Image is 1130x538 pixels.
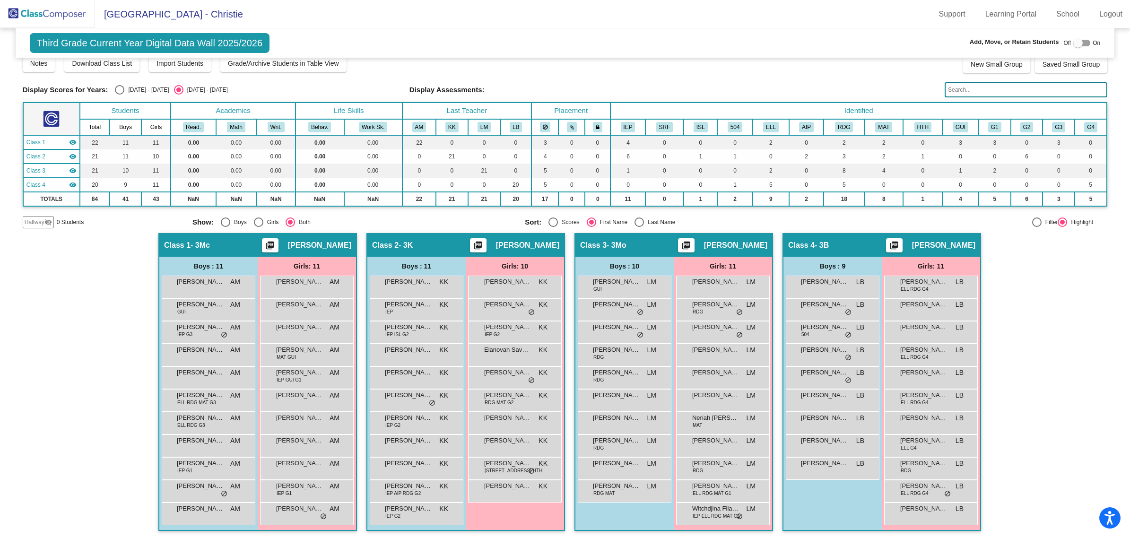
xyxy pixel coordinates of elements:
td: 21 [468,164,501,178]
td: 0.00 [171,178,216,192]
button: IEP [621,122,635,132]
td: 2 [979,164,1011,178]
button: SRF [656,122,673,132]
button: Grade/Archive Students in Table View [220,55,347,72]
button: Print Students Details [886,238,903,252]
td: 0 [402,164,436,178]
span: [PERSON_NAME] [593,277,640,286]
span: LB [856,277,864,287]
td: 0 [436,135,468,149]
td: 9 [753,192,789,206]
td: 1 [903,149,942,164]
span: Off [1063,39,1071,47]
td: 0.00 [216,149,257,164]
td: 18 [824,192,864,206]
span: Class 1 [26,138,45,147]
th: Group 3 [1043,119,1075,135]
td: 6 [1011,149,1043,164]
td: 0 [1011,164,1043,178]
span: Class 2 [26,152,45,161]
th: Academics [171,103,295,119]
button: LB [510,122,522,132]
td: 0 [501,164,531,178]
td: 8 [824,164,864,178]
td: 0 [468,135,501,149]
th: ISLE Program [684,119,717,135]
td: 21 [468,192,501,206]
th: Guidance Interventions Including 3:3 [942,119,979,135]
button: HTH [914,122,931,132]
td: 1 [942,164,979,178]
td: 5 [753,178,789,192]
td: 0.00 [216,178,257,192]
td: 0.00 [257,178,296,192]
span: LM [647,277,656,287]
td: 0 [585,178,610,192]
mat-icon: picture_as_pdf [680,241,692,254]
span: Display Scores for Years: [23,86,108,94]
td: 9 [110,178,141,192]
mat-radio-group: Select an option [115,85,227,95]
button: ELL [763,122,779,132]
th: Students [80,103,171,119]
div: Boys : 11 [159,257,258,276]
span: [PERSON_NAME] [801,277,848,286]
td: 4 [864,164,903,178]
td: 41 [110,192,141,206]
span: Saved Small Group [1043,61,1100,68]
td: 4 [531,149,558,164]
div: Boys : 9 [783,257,882,276]
span: LM [747,277,756,287]
button: G1 [988,122,1001,132]
th: Amanda McMahon [402,119,436,135]
td: NaN [216,192,257,206]
button: KK [445,122,459,132]
mat-icon: visibility [69,181,77,189]
button: Notes [23,55,55,72]
mat-icon: visibility [69,167,77,174]
button: Behav. [308,122,331,132]
td: 0 [501,149,531,164]
button: AIP [799,122,814,132]
td: 22 [402,135,436,149]
td: 0 [645,135,684,149]
span: [PERSON_NAME] [177,300,224,309]
td: 0 [1075,149,1107,164]
td: 3 [1043,135,1075,149]
td: 0 [717,135,753,149]
td: 0.00 [296,135,344,149]
td: 0 [558,135,585,149]
td: 0 [558,164,585,178]
td: 10 [141,149,171,164]
span: - 3K [399,241,413,250]
td: 0.00 [344,149,402,164]
button: Download Class List [64,55,139,72]
td: 0 [558,178,585,192]
td: NaN [344,192,402,206]
td: 0 [402,178,436,192]
td: 2 [753,135,789,149]
span: [PERSON_NAME] [276,277,323,286]
td: 0 [436,178,468,192]
th: English Language Learner [753,119,789,135]
td: NaN [296,192,344,206]
td: 0 [1011,178,1043,192]
td: 0 [468,149,501,164]
span: [PERSON_NAME] [692,277,739,286]
div: Boys [230,218,247,226]
td: 2 [864,135,903,149]
td: 20 [501,192,531,206]
span: Class 3 [26,166,45,175]
button: Print Students Details [262,238,278,252]
td: 22 [80,135,110,149]
button: G4 [1084,122,1097,132]
span: Add, Move, or Retain Students [970,37,1059,47]
span: Class 1 [164,241,191,250]
mat-icon: picture_as_pdf [888,241,900,254]
mat-icon: visibility [69,153,77,160]
span: - 3B [815,241,829,250]
td: 2 [789,192,824,206]
button: New Small Group [963,56,1030,73]
td: 0 [979,178,1011,192]
td: 0 [753,149,789,164]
